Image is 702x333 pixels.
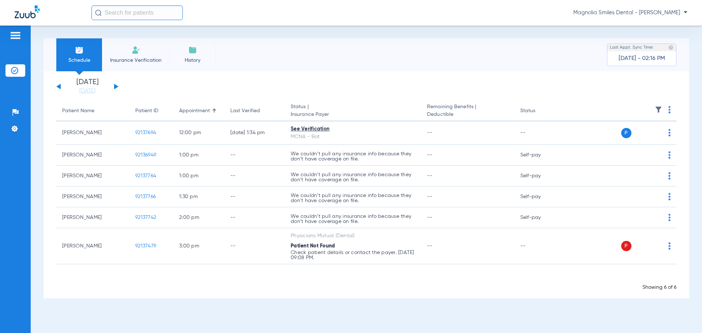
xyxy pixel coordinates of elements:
span: Insurance Verification [107,57,164,64]
img: group-dot-blue.svg [668,214,671,221]
td: -- [224,166,285,186]
span: -- [427,243,433,249]
span: Patient Not Found [291,243,335,249]
td: Self-pay [514,186,564,207]
td: [PERSON_NAME] [56,145,129,166]
div: Last Verified [230,107,279,115]
span: Insurance Payer [291,111,415,118]
img: Zuub Logo [15,5,40,18]
img: last sync help info [668,45,673,50]
td: [DATE] 1:34 PM [224,121,285,145]
span: History [175,57,210,64]
img: group-dot-blue.svg [668,151,671,159]
img: Schedule [75,46,84,54]
div: Patient ID [135,107,158,115]
td: -- [224,228,285,264]
th: Status [514,101,564,121]
span: Magnolia Smiles Dental - [PERSON_NAME] [573,9,687,16]
td: -- [224,207,285,228]
th: Remaining Benefits | [421,101,514,121]
td: Self-pay [514,207,564,228]
span: Showing 6 of 6 [642,285,676,290]
span: 92136949 [135,152,156,158]
td: Self-pay [514,145,564,166]
span: Last Appt. Sync Time: [610,44,654,51]
td: 12:00 PM [173,121,224,145]
span: 92137764 [135,173,156,178]
span: 92137694 [135,130,156,135]
img: group-dot-blue.svg [668,106,671,113]
span: [DATE] - 02:16 PM [619,55,665,62]
td: [PERSON_NAME] [56,186,129,207]
span: P [621,128,631,138]
td: 3:00 PM [173,228,224,264]
img: History [188,46,197,54]
td: -- [224,186,285,207]
div: Patient Name [62,107,124,115]
td: [PERSON_NAME] [56,121,129,145]
th: Status | [285,101,421,121]
div: See Verification [291,125,415,133]
p: Check patient details or contact the payer. [DATE] 09:08 PM. [291,250,415,260]
span: 92137766 [135,194,156,199]
li: [DATE] [65,79,109,95]
span: Deductible [427,111,508,118]
span: Schedule [62,57,97,64]
div: Patient ID [135,107,167,115]
img: group-dot-blue.svg [668,242,671,250]
div: MCNA - Bot [291,133,415,141]
img: group-dot-blue.svg [668,129,671,136]
td: [PERSON_NAME] [56,228,129,264]
span: -- [427,130,433,135]
td: -- [514,228,564,264]
span: -- [427,215,433,220]
img: Search Icon [95,10,102,16]
img: filter.svg [655,106,662,113]
span: -- [427,152,433,158]
td: -- [514,121,564,145]
div: Physicians Mutual (Dental) [291,232,415,240]
span: -- [427,194,433,199]
img: group-dot-blue.svg [668,193,671,200]
span: P [621,241,631,251]
td: 1:00 PM [173,166,224,186]
div: Appointment [179,107,210,115]
p: We couldn’t pull any insurance info because they don’t have coverage on file. [291,151,415,162]
input: Search for patients [91,5,183,20]
td: Self-pay [514,166,564,186]
span: -- [427,173,433,178]
td: 1:00 PM [173,145,224,166]
p: We couldn’t pull any insurance info because they don’t have coverage on file. [291,193,415,203]
td: 2:00 PM [173,207,224,228]
td: [PERSON_NAME] [56,166,129,186]
span: 92137742 [135,215,156,220]
td: 1:30 PM [173,186,224,207]
img: hamburger-icon [10,31,21,40]
div: Appointment [179,107,219,115]
td: -- [224,145,285,166]
a: [DATE] [65,87,109,95]
div: Patient Name [62,107,94,115]
img: group-dot-blue.svg [668,172,671,179]
td: [PERSON_NAME] [56,207,129,228]
p: We couldn’t pull any insurance info because they don’t have coverage on file. [291,172,415,182]
img: Manual Insurance Verification [132,46,140,54]
p: We couldn’t pull any insurance info because they don’t have coverage on file. [291,214,415,224]
span: 92137479 [135,243,156,249]
div: Last Verified [230,107,260,115]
